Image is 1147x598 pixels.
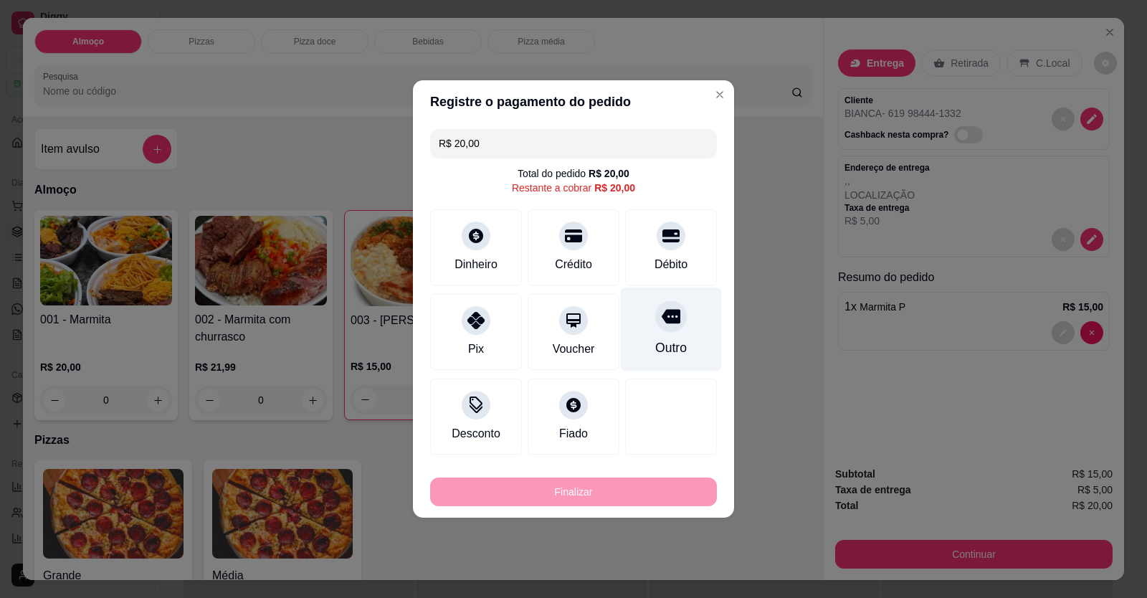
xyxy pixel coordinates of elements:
div: Voucher [553,341,595,358]
div: Crédito [555,256,592,273]
header: Registre o pagamento do pedido [413,80,734,123]
button: Close [708,83,731,106]
div: Dinheiro [454,256,498,273]
div: Débito [655,256,687,273]
div: Total do pedido [518,166,629,181]
div: Pix [468,341,484,358]
div: Fiado [559,425,588,442]
div: R$ 20,00 [594,181,635,195]
div: Restante a cobrar [512,181,635,195]
div: Desconto [452,425,500,442]
input: Ex.: hambúrguer de cordeiro [439,129,708,158]
div: R$ 20,00 [589,166,629,181]
div: Outro [655,338,687,357]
